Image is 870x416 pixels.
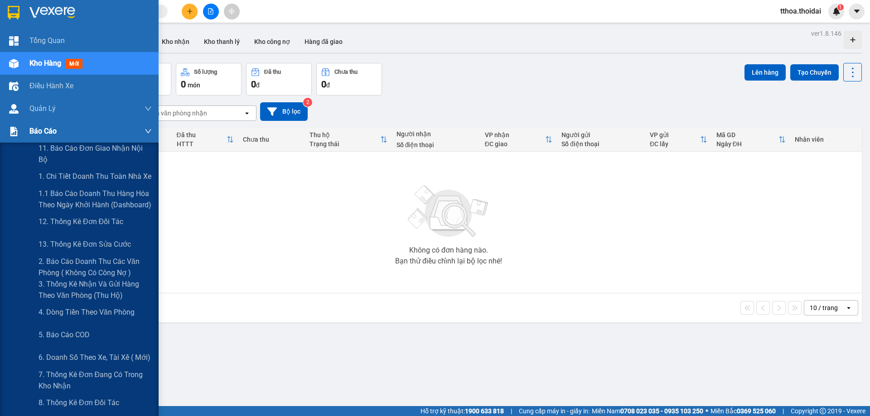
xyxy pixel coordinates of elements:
span: 11. Báo cáo đơn giao nhận nội bộ [39,143,152,165]
span: 0 [181,79,186,90]
button: Kho nhận [155,31,197,53]
div: Tạo kho hàng mới [844,31,862,49]
div: Chưa thu [334,69,358,75]
button: Chưa thu0đ [316,63,382,96]
div: 10 / trang [810,303,838,312]
span: aim [228,8,235,14]
th: Toggle SortBy [712,128,790,152]
strong: 0369 525 060 [737,407,776,415]
div: Mã GD [716,131,778,139]
div: Không có đơn hàng nào. [409,247,488,254]
button: Kho công nợ [247,31,297,53]
div: Trạng thái [309,140,380,148]
div: Số điện thoại [396,141,476,148]
div: Nhân viên [795,136,857,143]
button: Đã thu0đ [246,63,312,96]
span: 0 [251,79,256,90]
img: warehouse-icon [9,104,19,114]
span: mới [66,59,82,69]
span: 3. Thống kê nhận và gửi hàng theo văn phòng (thu hộ) [39,278,152,301]
svg: open [243,110,251,117]
button: file-add [203,4,219,19]
span: Hỗ trợ kỹ thuật: [420,406,504,416]
img: icon-new-feature [832,7,841,15]
span: 0 [321,79,326,90]
span: Báo cáo [29,125,57,137]
div: Chọn văn phòng nhận [145,109,207,118]
div: ver 1.8.146 [811,29,841,38]
span: down [145,128,152,135]
div: Số điện thoại [561,140,641,148]
button: plus [182,4,198,19]
span: | [783,406,784,416]
span: copyright [820,408,826,414]
div: Số lượng [194,69,217,75]
th: Toggle SortBy [305,128,392,152]
th: Toggle SortBy [172,128,239,152]
span: 6. Doanh số theo xe, tài xế ( mới) [39,352,150,363]
div: Thu hộ [309,131,380,139]
div: Đã thu [177,131,227,139]
strong: 0708 023 035 - 0935 103 250 [620,407,703,415]
div: Ngày ĐH [716,140,778,148]
span: đ [256,81,260,89]
div: VP gửi [650,131,700,139]
span: 13. Thống kê đơn sửa cước [39,239,131,250]
th: Toggle SortBy [645,128,712,152]
strong: 1900 633 818 [465,407,504,415]
img: solution-icon [9,127,19,136]
span: caret-down [853,7,861,15]
span: 7. Thống kê đơn đang có trong kho nhận [39,369,152,392]
div: ĐC lấy [650,140,700,148]
div: Bạn thử điều chỉnh lại bộ lọc nhé! [395,258,502,265]
button: Kho thanh lý [197,31,247,53]
span: down [145,105,152,112]
sup: 1 [837,4,844,10]
span: 8. Thống kê đơn đối tác [39,397,119,408]
span: 4. Dòng tiền theo văn phòng [39,306,135,318]
span: 2. Báo cáo doanh thu các văn phòng ( không có công nợ ) [39,256,152,278]
button: Tạo Chuyến [790,64,839,81]
span: 5. Báo cáo COD [39,329,90,340]
span: Tổng Quan [29,35,65,46]
span: Miền Nam [592,406,703,416]
img: warehouse-icon [9,81,19,91]
button: Lên hàng [744,64,786,81]
span: đ [326,81,330,89]
button: Hàng đã giao [297,31,350,53]
span: tthoa.thoidai [773,5,828,17]
span: Kho hàng [29,59,61,67]
span: món [188,81,200,89]
th: Toggle SortBy [480,128,557,152]
span: ⚪️ [706,409,708,413]
div: Người nhận [396,130,476,138]
button: Số lượng0món [176,63,242,96]
span: Miền Bắc [710,406,776,416]
div: Chưa thu [243,136,300,143]
div: HTTT [177,140,227,148]
span: Cung cấp máy in - giấy in: [519,406,590,416]
img: logo-vxr [8,6,19,19]
span: file-add [208,8,214,14]
div: ĐC giao [485,140,545,148]
svg: open [845,304,852,311]
span: Quản Lý [29,103,56,114]
span: Điều hành xe [29,80,73,91]
button: aim [224,4,240,19]
span: | [511,406,512,416]
button: caret-down [849,4,865,19]
span: plus [187,8,193,14]
img: warehouse-icon [9,59,19,68]
span: 1. Chi tiết doanh thu toàn nhà xe [39,171,151,182]
img: svg+xml;base64,PHN2ZyBjbGFzcz0ibGlzdC1wbHVnX19zdmciIHhtbG5zPSJodHRwOi8vd3d3LnczLm9yZy8yMDAwL3N2Zy... [403,180,494,243]
img: dashboard-icon [9,36,19,46]
span: 1 [839,4,842,10]
div: VP nhận [485,131,545,139]
div: Người gửi [561,131,641,139]
sup: 2 [303,98,312,107]
button: Bộ lọc [260,102,308,121]
div: Đã thu [264,69,281,75]
span: 12. Thống kê đơn đối tác [39,216,123,227]
span: 1.1 Báo cáo doanh thu hàng hóa theo ngày khởi hành (dashboard) [39,188,152,210]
